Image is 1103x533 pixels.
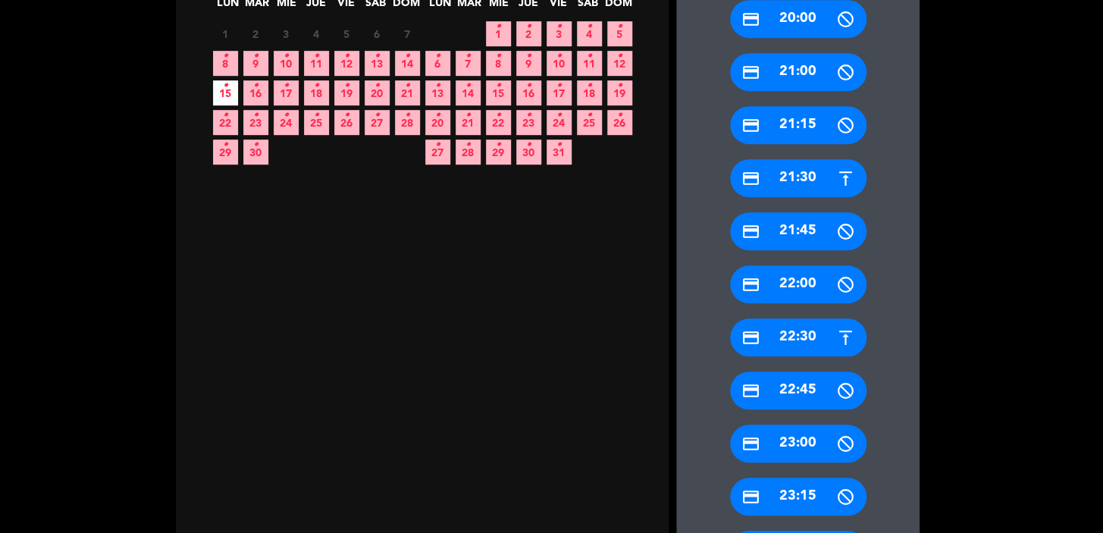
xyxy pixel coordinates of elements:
[730,265,866,303] div: 22:00
[365,21,390,46] span: 6
[607,21,632,46] span: 5
[741,63,760,82] i: credit_card
[556,14,562,39] i: •
[526,133,531,157] i: •
[486,140,511,165] span: 29
[587,44,592,68] i: •
[405,103,410,127] i: •
[526,14,531,39] i: •
[223,74,228,98] i: •
[243,110,268,135] span: 23
[274,110,299,135] span: 24
[617,14,622,39] i: •
[425,140,450,165] span: 27
[456,140,481,165] span: 28
[730,425,866,462] div: 23:00
[496,103,501,127] i: •
[587,14,592,39] i: •
[741,434,760,453] i: credit_card
[334,110,359,135] span: 26
[516,140,541,165] span: 30
[516,80,541,105] span: 16
[577,21,602,46] span: 4
[486,110,511,135] span: 22
[284,44,289,68] i: •
[547,21,572,46] span: 3
[730,106,866,144] div: 21:15
[213,110,238,135] span: 22
[435,103,440,127] i: •
[253,74,259,98] i: •
[365,110,390,135] span: 27
[456,110,481,135] span: 21
[607,51,632,76] span: 12
[556,103,562,127] i: •
[547,140,572,165] span: 31
[253,44,259,68] i: •
[334,21,359,46] span: 5
[274,51,299,76] span: 10
[425,80,450,105] span: 13
[730,478,866,516] div: 23:15
[577,80,602,105] span: 18
[465,103,471,127] i: •
[486,21,511,46] span: 1
[334,80,359,105] span: 19
[456,51,481,76] span: 7
[547,80,572,105] span: 17
[741,328,760,347] i: credit_card
[374,74,380,98] i: •
[405,44,410,68] i: •
[741,116,760,135] i: credit_card
[607,80,632,105] span: 19
[405,74,410,98] i: •
[547,51,572,76] span: 10
[334,51,359,76] span: 12
[314,44,319,68] i: •
[617,74,622,98] i: •
[741,381,760,400] i: credit_card
[274,80,299,105] span: 17
[213,80,238,105] span: 15
[587,74,592,98] i: •
[304,21,329,46] span: 4
[516,51,541,76] span: 9
[730,53,866,91] div: 21:00
[741,488,760,506] i: credit_card
[587,103,592,127] i: •
[730,159,866,197] div: 21:30
[577,51,602,76] span: 11
[556,74,562,98] i: •
[516,110,541,135] span: 23
[243,51,268,76] span: 9
[617,44,622,68] i: •
[284,103,289,127] i: •
[465,44,471,68] i: •
[304,51,329,76] span: 11
[496,74,501,98] i: •
[496,133,501,157] i: •
[344,103,349,127] i: •
[253,103,259,127] i: •
[526,74,531,98] i: •
[344,44,349,68] i: •
[374,44,380,68] i: •
[486,80,511,105] span: 15
[253,133,259,157] i: •
[556,133,562,157] i: •
[365,51,390,76] span: 13
[435,44,440,68] i: •
[741,169,760,188] i: credit_card
[496,14,501,39] i: •
[465,133,471,157] i: •
[213,21,238,46] span: 1
[526,103,531,127] i: •
[395,21,420,46] span: 7
[435,74,440,98] i: •
[243,140,268,165] span: 30
[577,110,602,135] span: 25
[314,74,319,98] i: •
[547,110,572,135] span: 24
[314,103,319,127] i: •
[556,44,562,68] i: •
